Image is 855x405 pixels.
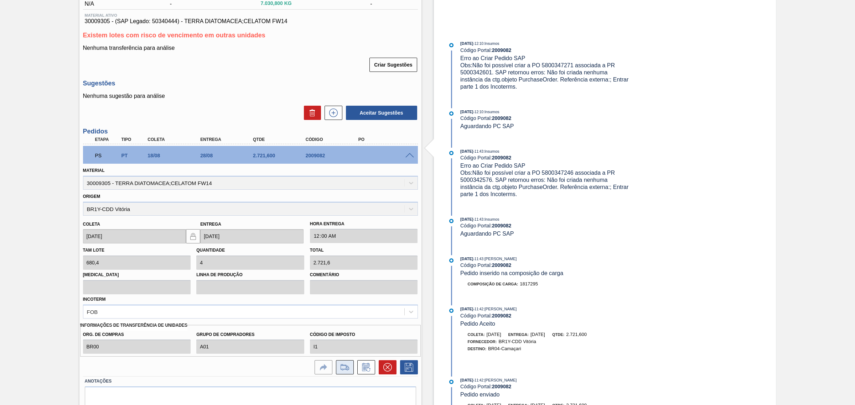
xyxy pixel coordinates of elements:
[473,378,483,382] span: - 11:42
[449,43,454,47] img: atual
[83,229,186,243] input: dd/mm/yyyy
[310,248,324,253] label: Total
[460,262,629,268] div: Código Portal:
[460,270,563,276] span: Pedido inserido na composição de carga
[186,229,200,243] button: locked
[83,330,191,340] label: Org. de Compras
[460,378,473,382] span: [DATE]
[83,45,418,51] p: Nenhuma transferência para análise
[460,170,630,197] span: Obs: Não foi possível criar a PO 5800347246 associada a PR 5000342576. SAP retornou erros: Não fo...
[346,106,417,120] button: Aceitar Sugestões
[80,320,188,331] label: Informações de Transferência de Unidades
[530,332,545,337] span: [DATE]
[460,307,473,311] span: [DATE]
[460,391,499,398] span: Pedido enviado
[85,13,416,17] span: Material ativo
[483,110,499,114] span: : Insumos
[483,257,517,261] span: : [PERSON_NAME]
[449,380,454,384] img: atual
[487,332,501,337] span: [DATE]
[460,384,629,389] div: Código Portal:
[492,262,512,268] strong: 2009082
[304,137,364,142] div: Código
[468,340,497,344] span: Fornecedor:
[375,360,397,374] div: Cancelar pedido
[83,248,104,253] label: Tam lote
[119,137,147,142] div: Tipo
[449,258,454,263] img: atual
[460,110,473,114] span: [DATE]
[483,149,499,153] span: : Insumos
[87,309,98,315] div: FOB
[492,384,512,389] strong: 2009082
[473,217,483,221] span: - 11:43
[370,57,418,73] div: Criar Sugestões
[508,332,529,337] span: Entrega:
[311,360,332,374] div: Ir para a Origem
[449,151,454,155] img: atual
[468,347,487,351] span: Destino:
[83,32,265,39] span: Existem lotes com risco de vencimento em outras unidades
[93,137,121,142] div: Etapa
[196,248,225,253] label: Quantidade
[83,222,100,227] label: Coleta
[196,330,304,340] label: Grupo de Compradores
[483,217,499,221] span: : Insumos
[354,360,375,374] div: Informar alteração no pedido
[483,41,499,46] span: : Insumos
[198,153,258,158] div: 28/08/2025
[520,281,538,286] span: 1817295
[310,219,418,229] label: Hora Entrega
[460,223,629,228] div: Código Portal:
[460,155,629,161] div: Código Portal:
[460,115,629,121] div: Código Portal:
[468,332,485,337] span: Coleta:
[198,137,258,142] div: Entrega
[483,378,517,382] span: : [PERSON_NAME]
[473,149,483,153] span: - 11:43
[460,55,525,61] span: Erro ao Criar Pedido SAP
[397,360,418,374] div: Salvar Pedido
[488,346,521,351] span: BR04-Camaçari
[83,168,105,173] label: Material
[460,257,473,261] span: [DATE]
[300,106,321,120] div: Excluir Sugestões
[483,307,517,311] span: : [PERSON_NAME]
[492,47,512,53] strong: 2009082
[492,115,512,121] strong: 2009082
[449,219,454,223] img: atual
[304,153,364,158] div: 2009082
[83,297,106,302] label: Incoterm
[83,93,418,99] p: Nenhuma sugestão para análise
[473,42,483,46] span: - 12:10
[468,282,518,286] span: Composição de Carga :
[460,217,473,221] span: [DATE]
[369,58,417,72] button: Criar Sugestões
[261,1,305,6] span: 7.030,800 KG
[566,332,587,337] span: 2.721,600
[498,339,536,344] span: BR1Y-CDD Vitória
[83,194,100,199] label: Origem
[473,110,483,114] span: - 12:10
[93,148,121,163] div: Aguardando PC SAP
[200,222,221,227] label: Entrega
[460,123,514,129] span: Aguardando PC SAP
[332,360,354,374] div: Ir para Composição de Carga
[95,153,120,158] p: PS
[492,223,512,228] strong: 2009082
[460,149,473,153] span: [DATE]
[357,137,416,142] div: PO
[460,41,473,46] span: [DATE]
[492,155,512,161] strong: 2009082
[460,231,514,237] span: Aguardando PC SAP
[85,376,416,386] label: Anotações
[552,332,564,337] span: Qtde:
[251,153,311,158] div: 2.721,600
[196,270,304,280] label: Linha de Produção
[460,163,525,169] span: Erro ao Criar Pedido SAP
[189,232,197,241] img: locked
[321,106,342,120] div: Nova sugestão
[342,105,418,121] div: Aceitar Sugestões
[473,257,483,261] span: - 11:43
[473,307,483,311] span: - 11:42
